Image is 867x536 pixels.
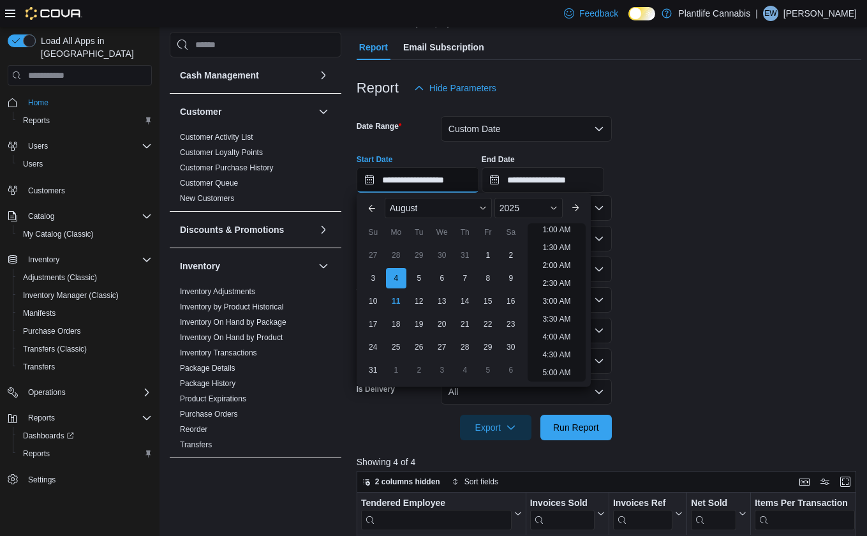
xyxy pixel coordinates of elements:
[478,337,498,357] div: day-29
[18,306,61,321] a: Manifests
[838,474,853,489] button: Enter fullscreen
[180,69,259,82] h3: Cash Management
[501,337,521,357] div: day-30
[23,308,56,318] span: Manifests
[180,223,313,236] button: Discounts & Promotions
[594,203,604,213] button: Open list of options
[28,186,65,196] span: Customers
[23,385,152,400] span: Operations
[180,223,284,236] h3: Discounts & Promotions
[579,7,618,20] span: Feedback
[23,326,81,336] span: Purchase Orders
[3,137,157,155] button: Users
[357,167,479,193] input: Press the down key to enter a popover containing a calendar. Press the escape key to close the po...
[363,360,383,380] div: day-31
[23,385,71,400] button: Operations
[478,268,498,288] div: day-8
[180,363,235,373] span: Package Details
[3,181,157,199] button: Customers
[18,113,152,128] span: Reports
[180,194,234,203] a: New Customers
[23,431,74,441] span: Dashboards
[501,245,521,265] div: day-2
[363,268,383,288] div: day-3
[386,337,406,357] div: day-25
[628,7,655,20] input: Dark Mode
[180,440,212,450] span: Transfers
[180,69,313,82] button: Cash Management
[3,383,157,401] button: Operations
[13,340,157,358] button: Transfers (Classic)
[180,105,221,118] h3: Customer
[528,223,586,382] ul: Time
[755,498,855,530] div: Items Per Transaction
[13,269,157,287] button: Adjustments (Classic)
[23,159,43,169] span: Users
[180,318,286,327] a: Inventory On Hand by Package
[363,245,383,265] div: day-27
[23,290,119,301] span: Inventory Manager (Classic)
[357,384,395,394] label: Is Delivery
[180,348,257,358] span: Inventory Transactions
[478,314,498,334] div: day-22
[18,270,102,285] a: Adjustments (Classic)
[23,138,152,154] span: Users
[359,34,388,60] span: Report
[455,337,475,357] div: day-28
[13,225,157,243] button: My Catalog (Classic)
[455,314,475,334] div: day-21
[409,314,429,334] div: day-19
[409,245,429,265] div: day-29
[23,449,50,459] span: Reports
[362,244,522,382] div: August, 2025
[501,222,521,242] div: Sa
[540,415,612,440] button: Run Report
[28,255,59,265] span: Inventory
[3,207,157,225] button: Catalog
[409,222,429,242] div: Tu
[23,410,152,426] span: Reports
[386,245,406,265] div: day-28
[180,440,212,449] a: Transfers
[28,413,55,423] span: Reports
[362,198,382,218] button: Previous Month
[455,268,475,288] div: day-7
[23,362,55,372] span: Transfers
[316,222,331,237] button: Discounts & Promotions
[170,130,341,211] div: Customer
[180,364,235,373] a: Package Details
[797,474,812,489] button: Keyboard shortcuts
[18,270,152,285] span: Adjustments (Classic)
[537,329,575,345] li: 4:00 AM
[180,163,274,172] a: Customer Purchase History
[18,113,55,128] a: Reports
[594,234,604,244] button: Open list of options
[409,360,429,380] div: day-2
[390,203,418,213] span: August
[18,341,92,357] a: Transfers (Classic)
[180,394,246,403] a: Product Expirations
[180,193,234,204] span: New Customers
[691,498,736,530] div: Net Sold
[501,314,521,334] div: day-23
[23,183,70,198] a: Customers
[678,6,750,21] p: Plantlife Cannabis
[18,288,124,303] a: Inventory Manager (Classic)
[180,394,246,404] span: Product Expirations
[363,314,383,334] div: day-17
[441,379,612,405] button: All
[23,209,59,224] button: Catalog
[180,424,207,435] span: Reorder
[18,156,48,172] a: Users
[180,260,220,272] h3: Inventory
[455,360,475,380] div: day-4
[357,474,445,489] button: 2 columns hidden
[28,211,54,221] span: Catalog
[594,295,604,305] button: Open list of options
[180,332,283,343] span: Inventory On Hand by Product
[23,182,152,198] span: Customers
[18,359,152,375] span: Transfers
[501,291,521,311] div: day-16
[817,474,833,489] button: Display options
[23,410,60,426] button: Reports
